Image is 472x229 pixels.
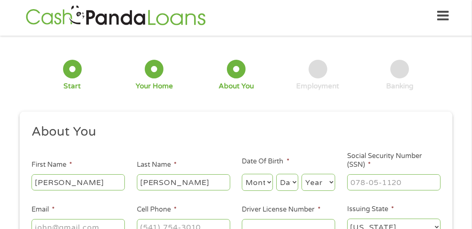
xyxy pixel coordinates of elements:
[347,205,394,214] label: Issuing State
[32,124,435,140] h2: About You
[32,205,55,214] label: Email
[242,205,320,214] label: Driver License Number
[137,174,230,190] input: Smith
[219,82,254,91] div: About You
[347,152,440,169] label: Social Security Number (SSN)
[32,174,125,190] input: John
[386,82,414,91] div: Banking
[347,174,440,190] input: 078-05-1120
[137,161,177,169] label: Last Name
[136,82,173,91] div: Your Home
[32,161,72,169] label: First Name
[137,205,177,214] label: Cell Phone
[296,82,339,91] div: Employment
[63,82,81,91] div: Start
[242,157,289,166] label: Date Of Birth
[23,4,208,28] img: GetLoanNow Logo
